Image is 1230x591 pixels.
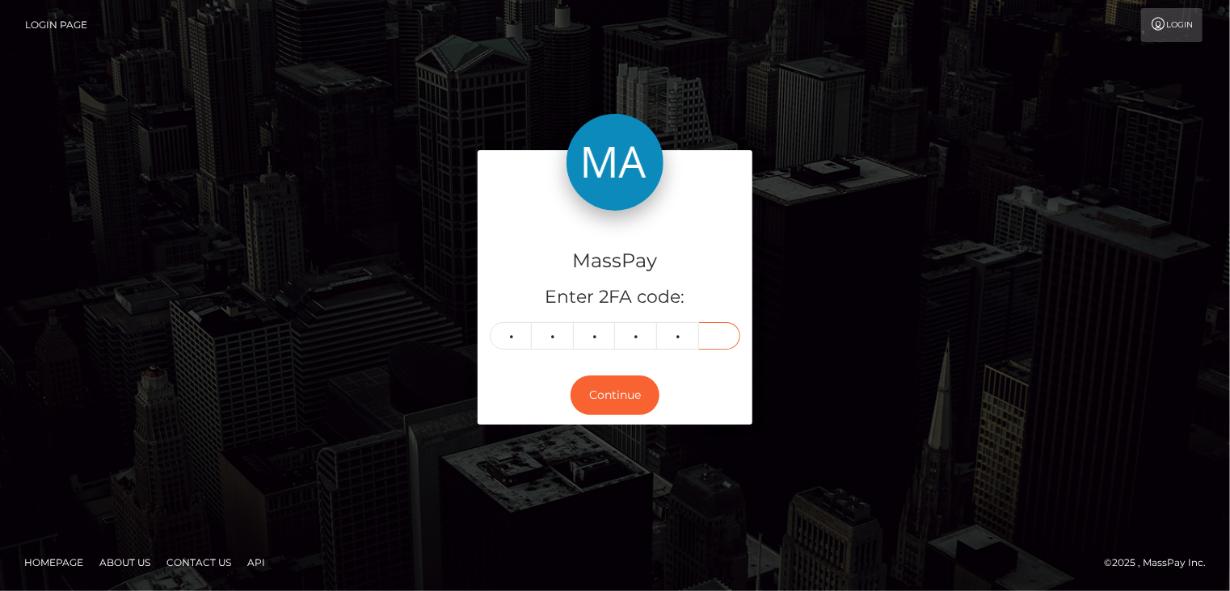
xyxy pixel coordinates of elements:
h5: Enter 2FA code: [490,285,740,310]
a: Homepage [18,550,90,575]
a: Contact Us [160,550,238,575]
a: Login [1141,8,1203,42]
div: © 2025 , MassPay Inc. [1104,554,1218,572]
img: MassPay [567,114,663,211]
button: Continue [571,375,659,415]
a: About Us [93,550,157,575]
a: API [241,550,272,575]
h4: MassPay [490,247,740,275]
a: Login Page [25,8,87,42]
